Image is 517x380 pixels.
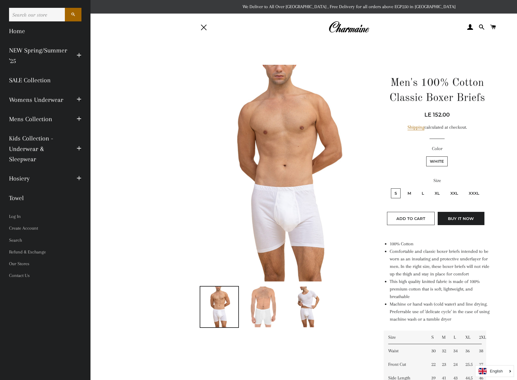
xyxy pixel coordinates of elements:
a: Hosiery [5,169,72,188]
img: Load image into Gallery viewer, Men&#39;s 100% Cotton Classic Boxer Briefs [291,287,323,327]
a: Log In [5,211,86,222]
label: M [404,188,415,198]
td: 2XL [474,331,486,344]
label: White [426,156,448,166]
button: Add to Cart [387,212,435,225]
td: Size [384,331,427,344]
span: LE 152.00 [424,111,450,118]
a: NEW Spring/Summer '25 [5,41,72,71]
td: 36 [461,344,475,358]
a: Mens Collection [5,109,72,129]
a: Shipping [408,124,424,130]
td: 32 [437,344,449,358]
td: 38 [474,344,486,358]
td: XL [461,331,475,344]
label: S [391,188,401,198]
td: 30 [427,344,437,358]
a: Womens Underwear [5,90,72,109]
a: Refund & Exchange [5,246,86,258]
i: English [490,369,503,373]
td: L [449,331,461,344]
a: SALE Collection [5,71,86,90]
td: S [427,331,437,344]
label: XXXL [465,188,483,198]
div: calculated at checkout. [384,124,491,131]
a: Home [5,21,86,41]
td: Waist [384,344,427,358]
img: Load image into Gallery viewer, Men&#39;s 100% Cotton Classic Boxer Briefs [203,287,235,327]
input: Search our store [9,8,65,21]
label: XXL [447,188,462,198]
td: 23 [437,358,449,371]
a: English [478,368,511,374]
img: Men's 100% Cotton Classic Boxer Briefs [200,65,370,281]
td: 34 [449,344,461,358]
span: 100% Cotton [390,241,414,247]
label: Color [384,145,491,152]
li: Machine or hand wash (cold water) and line drying. Preferrable use of 'delicate cycle' in the cas... [390,300,491,323]
a: Our Stores [5,258,86,270]
span: Comfortable and classic boxer briefs intended to be worn as an insulating and protective underlay... [390,249,489,277]
td: 25.5 [461,358,475,371]
td: Front Cut [384,358,427,371]
span: Add to Cart [396,216,425,221]
td: M [437,331,449,344]
img: Charmaine Egypt [328,20,369,34]
button: Buy it now [438,212,484,225]
label: Size [384,177,491,184]
td: 22 [427,358,437,371]
a: Towel [5,188,86,208]
a: Create Account [5,222,86,234]
img: Load image into Gallery viewer, Men&#39;s 100% Cotton Classic Boxer Briefs [248,287,278,327]
a: Search [5,234,86,246]
a: Contact Us [5,270,86,281]
label: L [418,188,428,198]
a: Kids Collection - Underwear & Sleepwear [5,129,72,169]
td: 27 [474,358,486,371]
h1: Men's 100% Cotton Classic Boxer Briefs [384,76,491,106]
td: 24 [449,358,461,371]
li: This high quality knitted fabric is made of 100% premium cotton that is soft, lightweight, and br... [390,278,491,300]
label: XL [431,188,443,198]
